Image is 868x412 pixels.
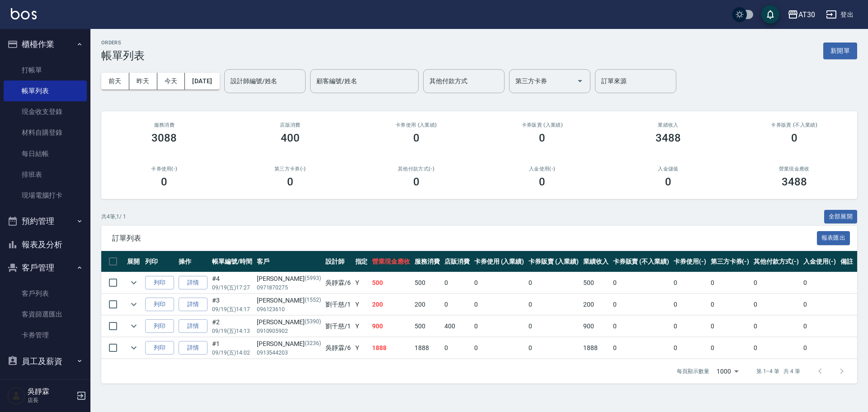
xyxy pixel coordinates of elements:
a: 報表匯出 [817,233,850,242]
td: 吳靜霖 /6 [323,272,353,294]
th: 客戶 [255,251,323,272]
td: 1888 [581,337,611,359]
td: 0 [611,337,671,359]
h3: 3488 [782,175,807,188]
p: (3236) [305,339,321,349]
h2: 營業現金應收 [742,166,846,172]
a: 詳情 [179,319,208,333]
td: 0 [472,272,527,294]
p: 09/19 (五) 14:02 [212,349,252,357]
td: 0 [751,337,801,359]
th: 營業現金應收 [370,251,412,272]
h3: 0 [413,175,420,188]
p: 09/19 (五) 14:17 [212,305,252,313]
a: 詳情 [179,298,208,312]
td: Y [353,294,370,315]
img: Person [7,387,25,405]
td: 400 [442,316,472,337]
h2: 店販消費 [238,122,343,128]
h2: 卡券使用 (入業績) [364,122,468,128]
a: 現場電腦打卡 [4,185,87,206]
th: 卡券販賣 (入業績) [526,251,581,272]
p: 每頁顯示數量 [677,367,709,375]
h3: 0 [791,132,797,144]
h3: 3488 [656,132,681,144]
button: 報表匯出 [817,231,850,245]
button: 昨天 [129,73,157,90]
a: 卡券管理 [4,325,87,346]
td: 0 [671,337,708,359]
h2: 卡券販賣 (入業績) [490,122,594,128]
th: 卡券使用 (入業績) [472,251,527,272]
td: 劉千慈 /1 [323,316,353,337]
p: 店長 [28,396,74,404]
th: 店販消費 [442,251,472,272]
td: 0 [611,316,671,337]
td: 0 [611,272,671,294]
button: save [761,5,779,24]
button: 列印 [145,276,174,290]
td: 0 [526,337,581,359]
a: 排班表 [4,164,87,185]
td: Y [353,272,370,294]
button: AT30 [784,5,819,24]
button: 全部展開 [824,210,858,224]
td: 0 [751,272,801,294]
td: 0 [708,337,752,359]
td: #2 [210,316,255,337]
h3: 3088 [151,132,177,144]
td: 劉千慈 /1 [323,294,353,315]
td: 0 [442,272,472,294]
p: (1552) [305,296,321,305]
td: 500 [370,272,412,294]
h2: 入金使用(-) [490,166,594,172]
p: 09/19 (五) 17:27 [212,284,252,292]
p: 共 4 筆, 1 / 1 [101,213,126,221]
a: 現金收支登錄 [4,101,87,122]
td: 200 [581,294,611,315]
td: 0 [801,316,838,337]
button: 列印 [145,298,174,312]
div: [PERSON_NAME] [257,274,321,284]
th: 入金使用(-) [801,251,838,272]
td: 200 [370,294,412,315]
a: 打帳單 [4,60,87,81]
p: 096123610 [257,305,321,313]
a: 客資篩選匯出 [4,304,87,325]
td: 0 [472,316,527,337]
span: 訂單列表 [112,234,817,243]
td: 0 [671,316,708,337]
td: 0 [671,294,708,315]
th: 帳單編號/時間 [210,251,255,272]
td: 0 [611,294,671,315]
p: 0910905902 [257,327,321,335]
th: 操作 [176,251,210,272]
td: 500 [412,272,442,294]
h2: 入金儲值 [616,166,721,172]
td: 0 [708,294,752,315]
td: 200 [412,294,442,315]
td: #3 [210,294,255,315]
td: 0 [708,272,752,294]
button: 預約管理 [4,209,87,233]
td: 0 [526,272,581,294]
h3: 0 [539,175,545,188]
td: 0 [472,294,527,315]
button: 商品管理 [4,373,87,396]
th: 列印 [143,251,176,272]
a: 帳單列表 [4,81,87,101]
a: 詳情 [179,276,208,290]
h2: ORDERS [101,40,145,46]
th: 展開 [125,251,143,272]
td: Y [353,337,370,359]
td: 900 [581,316,611,337]
h2: 卡券使用(-) [112,166,217,172]
td: 0 [751,294,801,315]
button: Open [573,74,587,88]
h3: 400 [281,132,300,144]
td: Y [353,316,370,337]
p: (5390) [305,317,321,327]
th: 其他付款方式(-) [751,251,801,272]
button: 今天 [157,73,185,90]
button: 員工及薪資 [4,350,87,373]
